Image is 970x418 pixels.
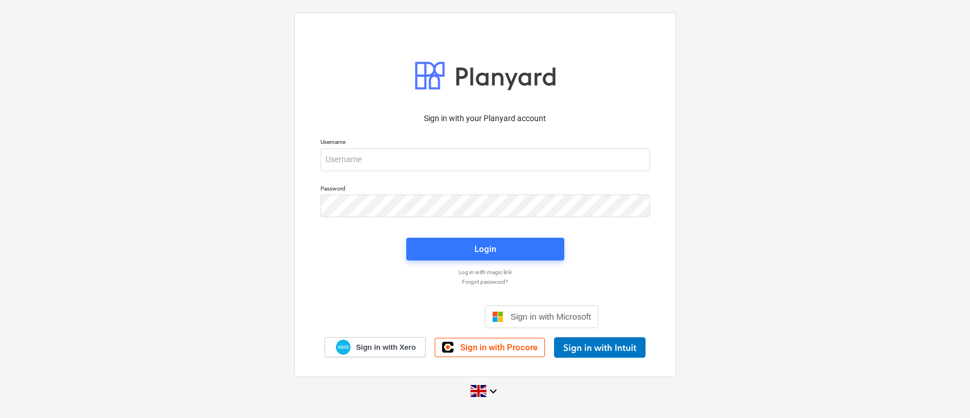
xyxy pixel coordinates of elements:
span: Sign in with Procore [460,342,538,353]
span: Sign in with Xero [356,342,415,353]
button: Login [406,238,564,260]
input: Username [320,148,650,171]
img: Xero logo [336,340,351,355]
div: Login [474,242,496,256]
a: Sign in with Procore [435,338,545,357]
p: Password [320,185,650,194]
p: Username [320,138,650,148]
a: Sign in with Xero [324,337,426,357]
img: Microsoft logo [492,311,503,322]
a: Forgot password? [315,278,656,285]
i: keyboard_arrow_down [486,384,500,398]
span: Sign in with Microsoft [510,312,591,321]
p: Sign in with your Planyard account [320,113,650,125]
a: Log in with magic link [315,268,656,276]
iframe: Sign in with Google Button [366,304,481,329]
